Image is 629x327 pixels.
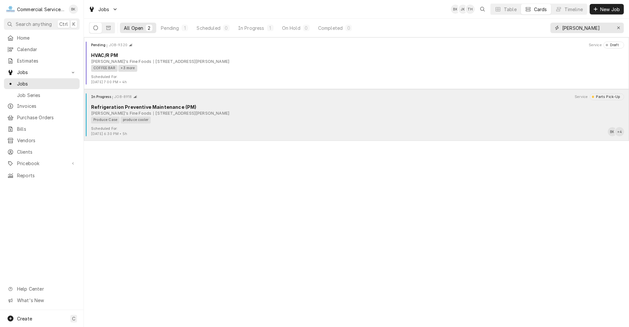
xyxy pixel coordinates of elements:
span: Bills [17,125,76,132]
span: K [72,21,75,28]
span: Reports [17,172,76,179]
a: Estimates [4,55,80,66]
div: Object Subtext Secondary [153,110,229,116]
div: Commercial Service Co. [17,6,65,13]
div: Card Footer Primary Content [608,127,624,136]
a: Go to Jobs [86,4,121,15]
div: TH [466,5,475,14]
div: Completed [318,25,343,31]
div: BK [451,5,460,14]
a: Go to Help Center [4,283,80,294]
div: BK [69,5,78,14]
div: Cards [534,6,547,13]
span: Estimates [17,57,76,64]
div: 0 [347,25,351,31]
div: Object Subtext Primary [91,59,151,65]
span: Clients [17,148,76,155]
div: JK [458,5,467,14]
div: Scheduled [197,25,220,31]
span: Vendors [17,137,76,144]
a: Go to Jobs [4,67,80,78]
div: Object Extra Context Header [575,94,588,100]
div: Card Header Primary Content [91,42,133,48]
div: Object State [91,94,113,100]
div: Draft [608,43,619,48]
span: C [72,315,75,322]
div: 2 [147,25,151,31]
div: Object Title [91,104,624,110]
span: Home [17,34,76,41]
span: Search anything [16,21,52,28]
a: Bills [4,124,80,134]
div: C [6,5,15,14]
a: Go to What's New [4,295,80,306]
a: Reports [4,170,80,181]
div: Card Body [86,52,626,71]
div: Jeanne Key's Avatar [458,5,467,14]
div: Object Subtext [91,59,624,65]
div: All Open [124,25,143,31]
div: 1 [183,25,187,31]
span: Invoices [17,103,76,109]
div: 0 [224,25,228,31]
div: Object ID [114,94,132,100]
a: Purchase Orders [4,112,80,123]
a: Vendors [4,135,80,146]
div: + 4 [615,127,624,136]
a: Invoices [4,101,80,111]
div: On Hold [282,25,300,31]
div: Object Subtext Secondary [153,59,229,65]
span: Ctrl [59,21,68,28]
span: Help Center [17,285,76,292]
div: Object ID [109,43,127,48]
span: Create [17,316,32,321]
a: Jobs [4,78,80,89]
div: Card Footer Extra Context [91,126,127,137]
div: Card Header Primary Content [91,93,137,100]
button: New Job [590,4,624,14]
div: Object Extra Context Footer Value [91,80,127,85]
div: Job Card: JOB-8918 [84,89,629,141]
div: Card Footer [86,126,626,137]
input: Keyword search [562,23,611,33]
div: Object Subtext [91,110,624,116]
div: Card Footer [86,74,626,85]
a: Go to Pricebook [4,158,80,169]
div: Tricia Hansen's Avatar [466,5,475,14]
div: Object Subtext Primary [91,110,151,116]
span: Jobs [17,80,76,87]
div: 0 [304,25,308,31]
span: [DATE] 7:00 PM • 4h [91,80,127,84]
div: Card Header [86,42,626,48]
div: Object Extra Context Header [589,43,602,48]
div: BK [608,127,617,136]
div: Bill Key's Avatar [608,127,617,136]
button: Erase input [613,23,624,33]
div: 1 [268,25,272,31]
div: Card Header Secondary Content [589,42,624,48]
button: Open search [477,4,488,14]
div: Card Body [86,104,626,123]
div: Object Tag List [91,65,622,72]
div: Card Header Secondary Content [575,93,624,100]
a: Job Series [4,90,80,101]
a: Home [4,32,80,43]
span: Purchase Orders [17,114,76,121]
div: Card Footer Extra Context [91,74,127,85]
div: Object Title [91,52,624,59]
span: Job Series [17,92,76,99]
div: Object Status [603,42,624,48]
div: Table [504,6,517,13]
span: What's New [17,297,76,304]
div: produce cooler [121,117,151,124]
div: Parts Pick-Up [594,94,620,100]
span: Pricebook [17,160,67,167]
div: +3 more [118,65,137,72]
span: New Job [599,6,621,13]
div: Object State [91,43,107,48]
span: Jobs [17,69,67,76]
div: Timeline [564,6,583,13]
div: In Progress [238,25,264,31]
span: [DATE] 6:30 PM • 5h [91,132,127,136]
div: Brian Key's Avatar [451,5,460,14]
